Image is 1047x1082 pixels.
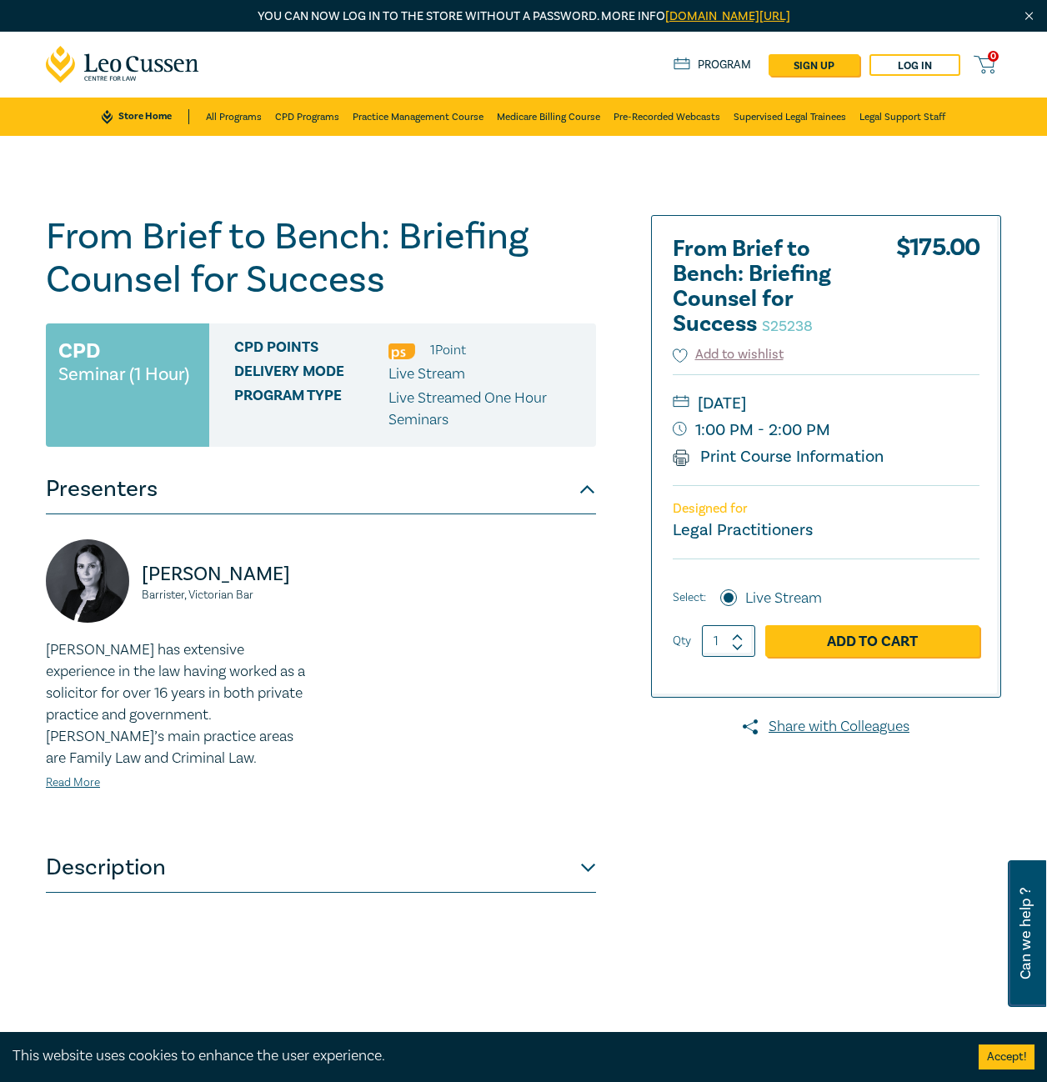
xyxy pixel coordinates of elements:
[765,625,979,657] a: Add to Cart
[142,561,311,588] p: [PERSON_NAME]
[673,345,784,364] button: Add to wishlist
[58,366,189,383] small: Seminar (1 Hour)
[665,8,790,24] a: [DOMAIN_NAME][URL]
[388,343,415,359] img: Professional Skills
[734,98,846,136] a: Supervised Legal Trainees
[673,446,884,468] a: Print Course Information
[1018,870,1034,997] span: Can we help ?
[388,364,465,383] span: Live Stream
[46,775,100,790] a: Read More
[275,98,339,136] a: CPD Programs
[869,54,960,76] a: Log in
[234,388,388,431] span: Program type
[673,501,979,517] p: Designed for
[388,388,584,431] p: Live Streamed One Hour Seminars
[674,58,751,73] a: Program
[46,464,596,514] button: Presenters
[673,589,706,607] span: Select:
[46,8,1001,26] p: You can now log in to the store without a password. More info
[673,519,813,541] small: Legal Practitioners
[673,417,979,443] small: 1:00 PM - 2:00 PM
[206,98,262,136] a: All Programs
[1022,9,1036,23] img: Close
[430,339,466,361] li: 1 Point
[769,54,859,76] a: sign up
[46,639,311,769] p: [PERSON_NAME] has extensive experience in the law having worked as a solicitor for over 16 years ...
[979,1044,1034,1069] button: Accept cookies
[46,215,596,302] h1: From Brief to Bench: Briefing Counsel for Success
[859,98,945,136] a: Legal Support Staff
[58,336,100,366] h3: CPD
[896,237,979,345] div: $ 175.00
[988,51,999,62] span: 0
[673,632,691,650] label: Qty
[13,1045,954,1067] div: This website uses cookies to enhance the user experience.
[745,588,822,609] label: Live Stream
[497,98,600,136] a: Medicare Billing Course
[702,625,755,657] input: 1
[651,716,1001,738] a: Share with Colleagues
[353,98,483,136] a: Practice Management Course
[102,109,189,124] a: Store Home
[46,539,129,623] img: https://s3.ap-southeast-2.amazonaws.com/leo-cussen-store-production-content/Contacts/Michelle%20B...
[234,339,388,361] span: CPD Points
[673,237,856,337] h2: From Brief to Bench: Briefing Counsel for Success
[673,390,979,417] small: [DATE]
[762,317,813,336] small: S25238
[614,98,720,136] a: Pre-Recorded Webcasts
[142,589,311,601] small: Barrister, Victorian Bar
[234,363,388,385] span: Delivery Mode
[46,843,596,893] button: Description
